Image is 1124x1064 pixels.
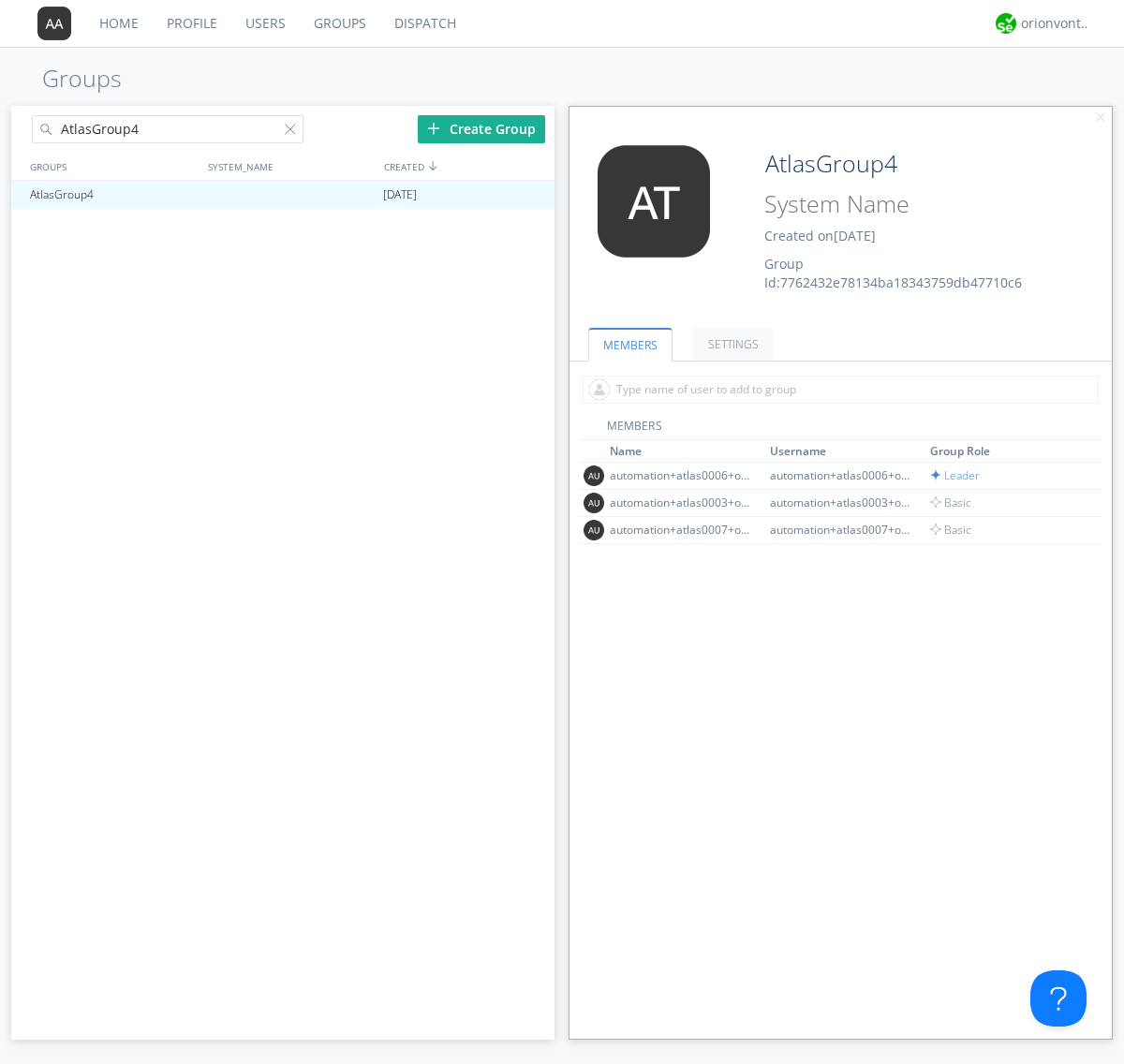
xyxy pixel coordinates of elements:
[610,522,750,538] div: automation+atlas0007+org2
[764,227,876,244] span: Created on
[770,467,910,483] div: automation+atlas0006+org2
[427,122,440,135] img: plus.svg
[203,153,379,180] div: SYSTEM_NAME
[584,520,604,540] img: 373638.png
[25,181,200,209] div: AtlasGroup4
[770,522,910,538] div: automation+atlas0007+org2
[584,145,724,258] img: 373638.png
[767,440,927,463] th: Toggle SortBy
[11,181,555,209] a: AtlasGroup4[DATE]
[379,153,556,180] div: CREATED
[610,495,750,510] div: automation+atlas0003+org2
[583,376,1099,404] input: Type name of user to add to group
[930,495,971,510] span: Basic
[418,115,545,143] div: Create Group
[25,153,199,180] div: GROUPS
[32,115,303,143] input: Search groups
[383,181,417,209] span: [DATE]
[584,493,604,513] img: 373638.png
[1021,14,1091,33] div: orionvontas+atlas+automation+org2
[37,7,71,40] img: 373638.png
[834,227,876,244] span: [DATE]
[927,440,1082,463] th: Toggle SortBy
[1094,111,1107,125] img: cancel.svg
[770,495,910,510] div: automation+atlas0003+org2
[758,186,1060,222] input: System Name
[996,13,1016,34] img: 29d36aed6fa347d5a1537e7736e6aa13
[1030,970,1087,1027] iframe: Toggle Customer Support
[758,145,1060,183] input: Group Name
[764,255,1022,291] span: Group Id: 7762432e78134ba18343759db47710c6
[930,467,980,483] span: Leader
[584,465,604,486] img: 373638.png
[588,328,673,362] a: MEMBERS
[579,418,1103,440] div: MEMBERS
[930,522,971,538] span: Basic
[693,328,774,361] a: SETTINGS
[607,440,767,463] th: Toggle SortBy
[610,467,750,483] div: automation+atlas0006+org2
